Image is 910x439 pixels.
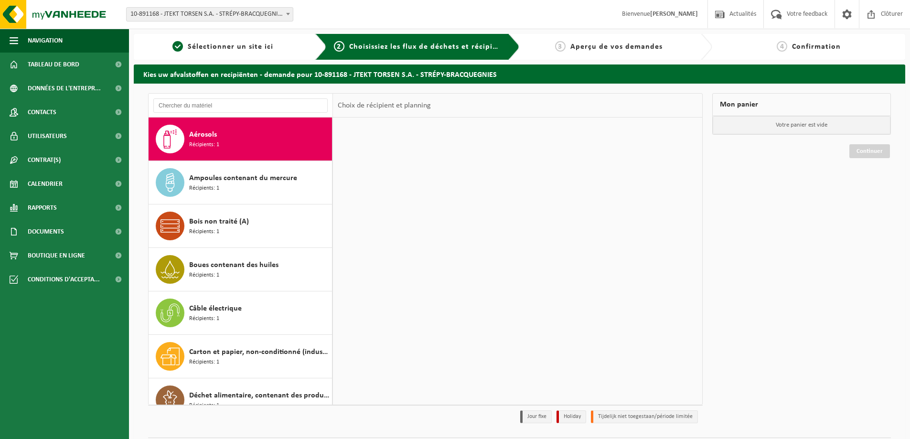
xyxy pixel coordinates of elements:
span: Récipients: 1 [189,184,219,193]
button: Carton et papier, non-conditionné (industriel) Récipients: 1 [149,335,332,378]
span: Données de l'entrepr... [28,76,101,100]
input: Chercher du matériel [153,98,328,113]
li: Jour fixe [520,410,552,423]
p: Votre panier est vide [713,116,890,134]
span: Câble électrique [189,303,242,314]
span: Récipients: 1 [189,140,219,150]
span: Conditions d'accepta... [28,268,100,291]
li: Tijdelijk niet toegestaan/période limitée [591,410,698,423]
button: Câble électrique Récipients: 1 [149,291,332,335]
span: Documents [28,220,64,244]
button: Ampoules contenant du mercure Récipients: 1 [149,161,332,204]
span: Aérosols [189,129,217,140]
span: Tableau de bord [28,53,79,76]
strong: [PERSON_NAME] [650,11,698,18]
span: Récipients: 1 [189,314,219,323]
span: Bois non traité (A) [189,216,249,227]
span: 4 [777,41,787,52]
span: Aperçu de vos demandes [570,43,663,51]
a: Continuer [849,144,890,158]
span: Utilisateurs [28,124,67,148]
span: 10-891168 - JTEKT TORSEN S.A. - STRÉPY-BRACQUEGNIES [127,8,293,21]
button: Bois non traité (A) Récipients: 1 [149,204,332,248]
span: Contrat(s) [28,148,61,172]
div: Choix de récipient et planning [333,94,436,118]
span: Récipients: 1 [189,401,219,410]
span: Ampoules contenant du mercure [189,172,297,184]
span: Déchet alimentaire, contenant des produits d'origine animale, non emballé, catégorie 3 [189,390,330,401]
button: Aérosols Récipients: 1 [149,118,332,161]
span: Récipients: 1 [189,271,219,280]
span: Boues contenant des huiles [189,259,278,271]
span: Récipients: 1 [189,227,219,236]
span: Récipients: 1 [189,358,219,367]
span: 1 [172,41,183,52]
span: 2 [334,41,344,52]
button: Déchet alimentaire, contenant des produits d'origine animale, non emballé, catégorie 3 Récipients: 1 [149,378,332,422]
div: Mon panier [712,93,891,116]
a: 1Sélectionner un site ici [139,41,308,53]
span: Navigation [28,29,63,53]
span: Boutique en ligne [28,244,85,268]
li: Holiday [557,410,586,423]
span: Confirmation [792,43,841,51]
button: Boues contenant des huiles Récipients: 1 [149,248,332,291]
span: 10-891168 - JTEKT TORSEN S.A. - STRÉPY-BRACQUEGNIES [126,7,293,21]
span: Carton et papier, non-conditionné (industriel) [189,346,330,358]
span: Rapports [28,196,57,220]
span: Calendrier [28,172,63,196]
h2: Kies uw afvalstoffen en recipiënten - demande pour 10-891168 - JTEKT TORSEN S.A. - STRÉPY-BRACQUE... [134,64,905,83]
span: 3 [555,41,566,52]
span: Sélectionner un site ici [188,43,273,51]
span: Choisissiez les flux de déchets et récipients [349,43,508,51]
span: Contacts [28,100,56,124]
